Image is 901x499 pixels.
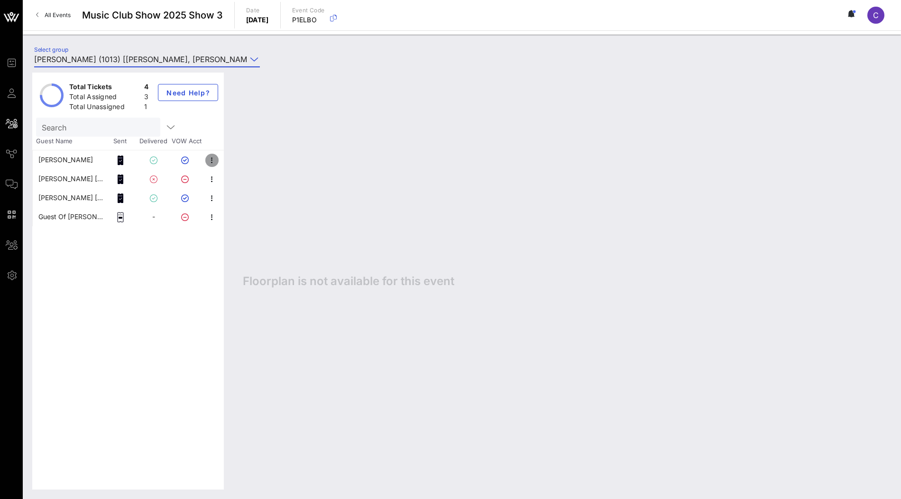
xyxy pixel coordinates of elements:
span: - [152,213,155,221]
p: P1ELBO [292,15,325,25]
p: Date [246,6,269,15]
span: Floorplan is not available for this event [243,274,454,288]
span: Sent [103,137,137,146]
span: Delivered [137,137,170,146]
label: Select group [34,46,68,53]
span: Need Help? [166,89,210,97]
div: Total Tickets [69,82,140,94]
button: Need Help? [158,84,218,101]
span: Guest Name [32,137,103,146]
div: 1 [144,102,148,114]
span: Music Club Show 2025 Show 3 [82,8,223,22]
div: 4 [144,82,148,94]
div: 3 [144,92,148,104]
div: Total Assigned [69,92,140,104]
span: All Events [45,11,71,18]
div: Heath Byrd [38,150,93,169]
a: All Events [30,8,76,23]
div: Total Unassigned [69,102,140,114]
p: [DATE] [246,15,269,25]
span: C [873,10,879,20]
div: Leary Scarborough [38,188,104,207]
p: Event Code [292,6,325,15]
div: Leary Scarborough [38,169,104,188]
div: C [867,7,884,24]
div: Guest Of Heath Rayburn Byrd [38,207,104,226]
span: VOW Acct [170,137,203,146]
